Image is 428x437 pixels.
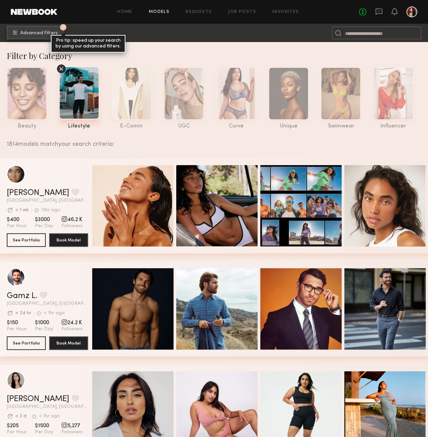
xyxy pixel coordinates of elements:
button: Book Model [49,336,88,350]
a: Favorites [272,10,299,14]
div: unique [268,123,309,129]
a: Gamz L. [7,292,37,300]
div: < 24 hr [15,311,31,316]
a: Models [149,10,169,14]
div: < 1 wk [15,208,29,213]
button: See Portfolio [7,336,46,350]
span: Per Day [35,223,53,229]
div: e-comm [111,123,152,129]
span: Advanced Filters [20,31,58,36]
div: beauty [7,123,47,129]
span: Per Hour [7,429,27,435]
div: < 1hr ago [39,414,60,419]
span: Per Hour [7,326,27,332]
div: 13hr ago [41,208,60,213]
div: swimwear [321,123,361,129]
a: Job Posts [228,10,256,14]
span: $1500 [35,422,53,429]
span: [GEOGRAPHIC_DATA], [GEOGRAPHIC_DATA] [7,198,88,203]
div: 1814 models match your search criteria: [7,133,423,147]
span: 24.2 K [61,319,83,326]
div: Filter by Category [7,50,428,61]
button: 1Advanced Filters [7,26,64,39]
button: See Portfolio [7,233,46,247]
a: [PERSON_NAME] [7,189,69,197]
div: < 3 d [15,414,26,419]
span: 5,277 [61,422,83,429]
span: Per Hour [7,223,27,229]
span: $400 [7,216,27,223]
span: Followers [61,223,83,229]
span: $3000 [35,216,53,223]
a: Home [117,10,133,14]
button: Book Model [49,233,88,247]
span: Per Day [35,429,53,435]
span: 46.2 K [61,216,83,223]
div: < 1hr ago [44,311,65,316]
span: Per Day [35,326,53,332]
span: [GEOGRAPHIC_DATA], [GEOGRAPHIC_DATA] [7,404,88,409]
span: $205 [7,422,27,429]
span: $1000 [35,319,53,326]
span: [GEOGRAPHIC_DATA], [GEOGRAPHIC_DATA] [7,301,88,306]
span: Followers [61,429,83,435]
span: Followers [61,326,83,332]
div: curve [216,123,257,129]
a: [PERSON_NAME] [7,395,69,403]
span: 1 [62,26,64,29]
a: Requests [186,10,212,14]
div: UGC [164,123,204,129]
div: influencer [373,123,413,129]
span: $150 [7,319,27,326]
div: lifestyle [59,123,99,129]
div: Pro tip: speed up your search by using our advanced filters. [51,35,125,53]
